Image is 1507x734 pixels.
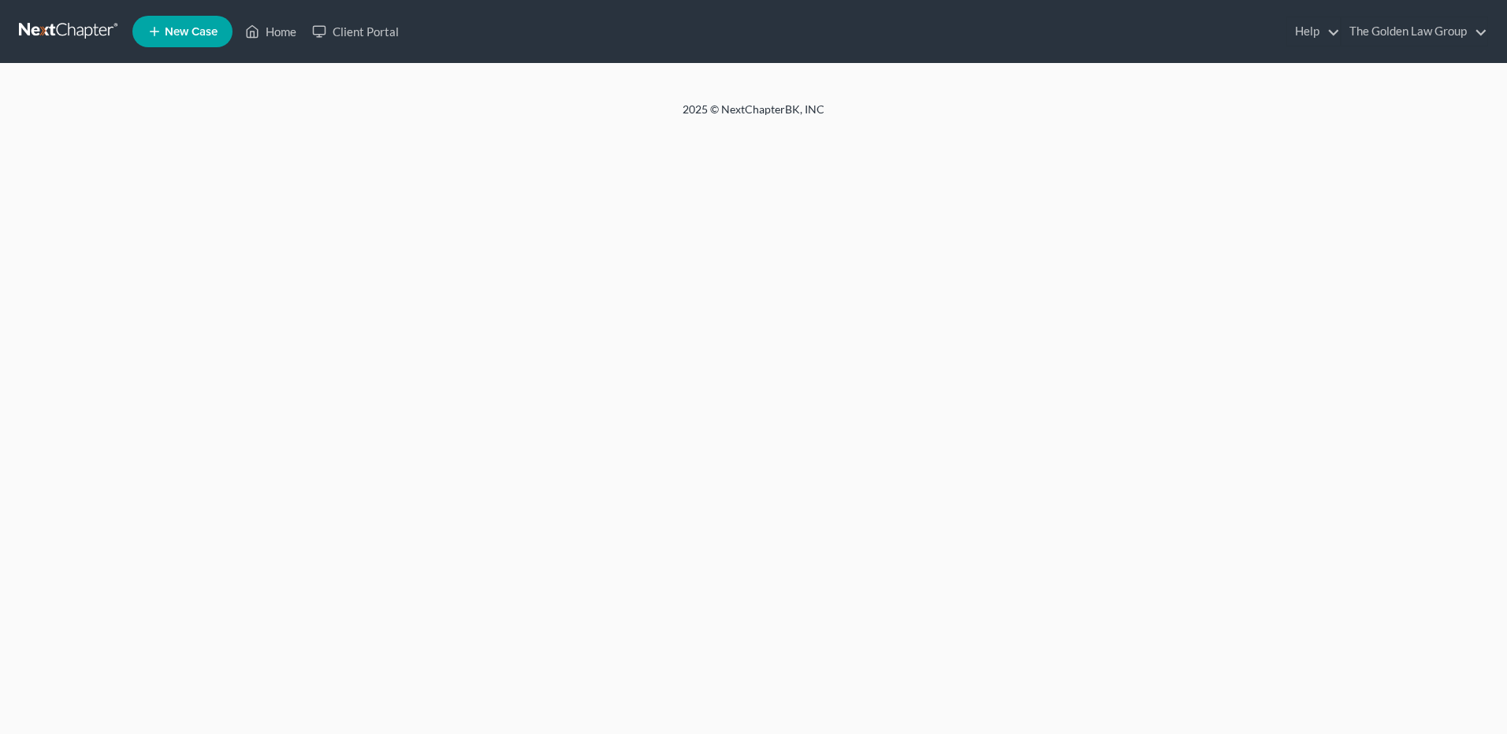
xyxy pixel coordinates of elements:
[304,17,407,46] a: Client Portal
[1341,17,1487,46] a: The Golden Law Group
[132,16,233,47] new-legal-case-button: New Case
[304,102,1203,130] div: 2025 © NextChapterBK, INC
[1287,17,1340,46] a: Help
[237,17,304,46] a: Home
